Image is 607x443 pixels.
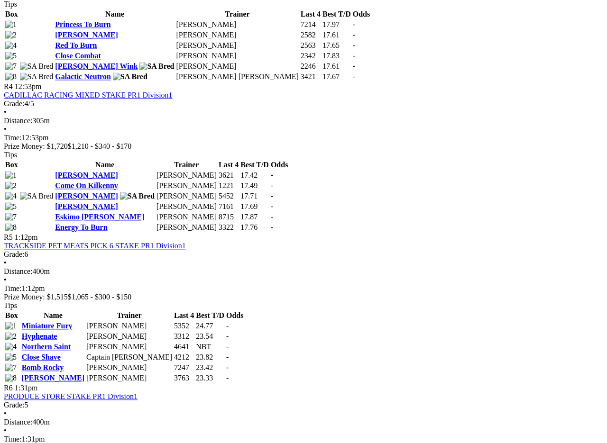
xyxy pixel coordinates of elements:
[4,117,32,125] span: Distance:
[240,191,269,201] td: 17.71
[4,267,603,276] div: 400m
[218,223,239,232] td: 3322
[300,51,321,61] td: 2342
[271,171,273,179] span: -
[4,250,603,259] div: 6
[300,62,321,71] td: 2246
[5,363,17,372] img: 7
[68,142,132,150] span: $1,210 - $340 - $170
[218,202,239,211] td: 7161
[353,31,355,39] span: -
[353,41,355,49] span: -
[195,373,225,383] td: 23.33
[322,30,351,40] td: 17.61
[226,311,244,320] th: Odds
[174,332,194,341] td: 3312
[55,41,97,49] a: Red To Burn
[5,171,17,180] img: 1
[139,62,174,71] img: SA Bred
[86,342,173,352] td: [PERSON_NAME]
[55,31,118,39] a: [PERSON_NAME]
[352,9,370,19] th: Odds
[176,30,299,40] td: [PERSON_NAME]
[353,62,355,70] span: -
[4,301,17,309] span: Tips
[22,353,61,361] a: Close Shave
[176,20,299,29] td: [PERSON_NAME]
[300,9,321,19] th: Last 4
[22,374,84,382] a: [PERSON_NAME]
[271,192,273,200] span: -
[55,9,175,19] th: Name
[4,267,32,275] span: Distance:
[86,321,173,331] td: [PERSON_NAME]
[174,342,194,352] td: 4641
[5,353,17,362] img: 5
[300,41,321,50] td: 2563
[4,151,17,159] span: Tips
[322,62,351,71] td: 17.61
[4,435,22,443] span: Time:
[226,322,229,330] span: -
[240,160,269,170] th: Best T/D
[4,384,13,392] span: R6
[86,332,173,341] td: [PERSON_NAME]
[5,343,17,351] img: 4
[4,82,13,90] span: R4
[195,363,225,372] td: 23.42
[68,293,132,301] span: $1,065 - $300 - $150
[353,72,355,81] span: -
[4,91,173,99] a: CADILLAC RACING MIXED STAKE PR1 Division1
[22,363,64,371] a: Bomb Rocky
[300,20,321,29] td: 7214
[4,401,603,409] div: 5
[4,392,138,400] a: PRODUCE STORE STAKE PR1 Division1
[322,41,351,50] td: 17.65
[113,72,147,81] img: SA Bred
[176,62,299,71] td: [PERSON_NAME]
[195,342,225,352] td: NBT
[176,72,299,81] td: [PERSON_NAME] [PERSON_NAME]
[240,212,269,222] td: 17.87
[176,51,299,61] td: [PERSON_NAME]
[271,223,273,231] span: -
[55,52,101,60] a: Close Combat
[120,192,155,200] img: SA Bred
[240,223,269,232] td: 17.76
[20,62,54,71] img: SA Bred
[226,353,229,361] span: -
[5,223,17,232] img: 8
[5,181,17,190] img: 2
[5,161,18,169] span: Box
[218,212,239,222] td: 8715
[4,418,32,426] span: Distance:
[55,171,118,179] a: [PERSON_NAME]
[55,62,138,70] a: [PERSON_NAME] Wink
[4,401,25,409] span: Grade:
[22,343,71,351] a: Northern Saint
[218,160,239,170] th: Last 4
[195,353,225,362] td: 23.82
[55,192,118,200] a: [PERSON_NAME]
[4,99,603,108] div: 4/5
[322,51,351,61] td: 17.83
[174,373,194,383] td: 3763
[271,181,273,190] span: -
[156,223,217,232] td: [PERSON_NAME]
[4,293,603,301] div: Prize Money: $1,515
[226,343,229,351] span: -
[218,181,239,190] td: 1221
[55,160,155,170] th: Name
[4,242,186,250] a: TRACKSIDE PET MEATS PICK 6 STAKE PR1 Division1
[4,142,603,151] div: Prize Money: $1,720
[4,99,25,108] span: Grade:
[5,322,17,330] img: 1
[22,332,57,340] a: Hyphenate
[226,332,229,340] span: -
[4,418,603,426] div: 400m
[20,192,54,200] img: SA Bred
[4,134,603,142] div: 12:53pm
[5,202,17,211] img: 5
[300,30,321,40] td: 2582
[4,117,603,125] div: 305m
